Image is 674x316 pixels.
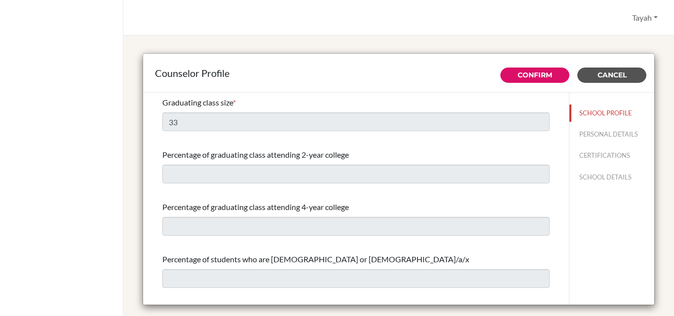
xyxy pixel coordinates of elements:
div: Counselor Profile [155,66,642,80]
button: Tayah [628,8,662,27]
button: CERTIFICATIONS [569,147,654,164]
span: Percentage of graduating class attending 2-year college [162,150,349,159]
button: PERSONAL DETAILS [569,126,654,143]
span: Percentage of graduating class attending 4-year college [162,202,349,211]
button: SCHOOL PROFILE [569,105,654,122]
span: Graduating class size [162,98,233,107]
span: Percentage of students who are [DEMOGRAPHIC_DATA] or [DEMOGRAPHIC_DATA]/a/x [162,254,469,264]
button: SCHOOL DETAILS [569,169,654,186]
